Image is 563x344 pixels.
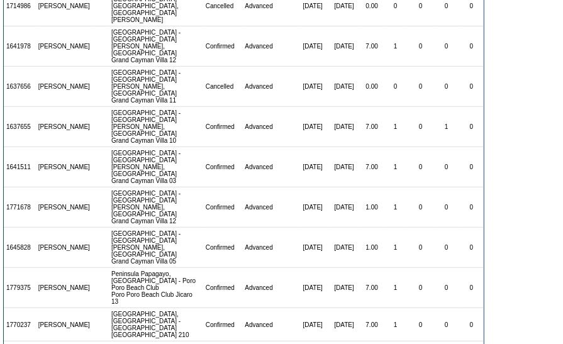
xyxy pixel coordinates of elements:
td: 0 [434,187,460,228]
td: Confirmed [203,187,243,228]
td: Confirmed [203,228,243,268]
td: Advanced [242,228,298,268]
td: Peninsula Papagayo, [GEOGRAPHIC_DATA] - Poro Poro Beach Club Poro Poro Beach Club Jicaro 13 [109,268,203,308]
td: 0.00 [360,67,383,107]
td: 1 [383,228,408,268]
td: 0 [408,26,434,67]
td: Cancelled [203,67,243,107]
td: [DATE] [298,308,328,341]
td: [DATE] [328,308,360,341]
td: 7.00 [360,308,383,341]
td: [PERSON_NAME] [36,308,93,341]
td: 1.00 [360,228,383,268]
td: [PERSON_NAME] [36,107,93,147]
td: [PERSON_NAME] [36,268,93,308]
td: [GEOGRAPHIC_DATA] - [GEOGRAPHIC_DATA][PERSON_NAME], [GEOGRAPHIC_DATA] Grand Cayman Villa 12 [109,187,203,228]
td: [DATE] [298,107,328,147]
td: [PERSON_NAME] [36,187,93,228]
td: 1 [383,147,408,187]
td: 1 [383,187,408,228]
td: 0 [408,107,434,147]
td: 0 [408,268,434,308]
td: 0 [383,67,408,107]
td: 0 [408,228,434,268]
td: [DATE] [298,187,328,228]
td: Confirmed [203,107,243,147]
td: Advanced [242,26,298,67]
td: 1 [383,107,408,147]
td: 7.00 [360,26,383,67]
td: [DATE] [298,268,328,308]
td: 1641978 [4,26,36,67]
td: Confirmed [203,147,243,187]
td: 7.00 [360,268,383,308]
td: 0 [434,147,460,187]
td: 1.00 [360,187,383,228]
td: [DATE] [328,228,360,268]
td: 0 [459,107,484,147]
td: 1637655 [4,107,36,147]
td: Confirmed [203,308,243,341]
td: [GEOGRAPHIC_DATA] - [GEOGRAPHIC_DATA][PERSON_NAME], [GEOGRAPHIC_DATA] Grand Cayman Villa 10 [109,107,203,147]
td: Advanced [242,268,298,308]
td: [GEOGRAPHIC_DATA] - [GEOGRAPHIC_DATA][PERSON_NAME], [GEOGRAPHIC_DATA] Grand Cayman Villa 05 [109,228,203,268]
td: 0 [459,26,484,67]
td: 1779375 [4,268,36,308]
td: 1 [383,308,408,341]
td: [DATE] [328,67,360,107]
td: 1 [383,268,408,308]
td: 0 [408,67,434,107]
td: [PERSON_NAME] [36,67,93,107]
td: 7.00 [360,107,383,147]
td: [PERSON_NAME] [36,26,93,67]
td: [DATE] [328,107,360,147]
td: 0 [408,147,434,187]
td: [DATE] [298,67,328,107]
td: [GEOGRAPHIC_DATA] - [GEOGRAPHIC_DATA][PERSON_NAME], [GEOGRAPHIC_DATA] Grand Cayman Villa 12 [109,26,203,67]
td: [PERSON_NAME] [36,147,93,187]
td: 0 [459,67,484,107]
td: 0 [459,187,484,228]
td: 1 [383,26,408,67]
td: 0 [434,228,460,268]
td: 0 [434,268,460,308]
td: 1771678 [4,187,36,228]
td: 1637656 [4,67,36,107]
td: Advanced [242,67,298,107]
td: 1645828 [4,228,36,268]
td: 7.00 [360,147,383,187]
td: 0 [434,67,460,107]
td: [DATE] [298,228,328,268]
td: 0 [459,268,484,308]
td: 1 [434,107,460,147]
td: 0 [459,308,484,341]
td: [DATE] [328,268,360,308]
td: [DATE] [328,26,360,67]
td: [PERSON_NAME] [36,228,93,268]
td: 0 [408,187,434,228]
td: [GEOGRAPHIC_DATA] - [GEOGRAPHIC_DATA][PERSON_NAME], [GEOGRAPHIC_DATA] Grand Cayman Villa 03 [109,147,203,187]
td: [DATE] [328,147,360,187]
td: 0 [434,308,460,341]
td: Advanced [242,187,298,228]
td: 0 [459,147,484,187]
td: [DATE] [298,147,328,187]
td: 0 [459,228,484,268]
td: [DATE] [298,26,328,67]
td: 0 [408,308,434,341]
td: Advanced [242,147,298,187]
td: Advanced [242,107,298,147]
td: 1641511 [4,147,36,187]
td: Confirmed [203,268,243,308]
td: [GEOGRAPHIC_DATA], [GEOGRAPHIC_DATA] - [GEOGRAPHIC_DATA] [GEOGRAPHIC_DATA] 210 [109,308,203,341]
td: 1770237 [4,308,36,341]
td: [GEOGRAPHIC_DATA] - [GEOGRAPHIC_DATA][PERSON_NAME], [GEOGRAPHIC_DATA] Grand Cayman Villa 11 [109,67,203,107]
td: Advanced [242,308,298,341]
td: 0 [434,26,460,67]
td: [DATE] [328,187,360,228]
td: Confirmed [203,26,243,67]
